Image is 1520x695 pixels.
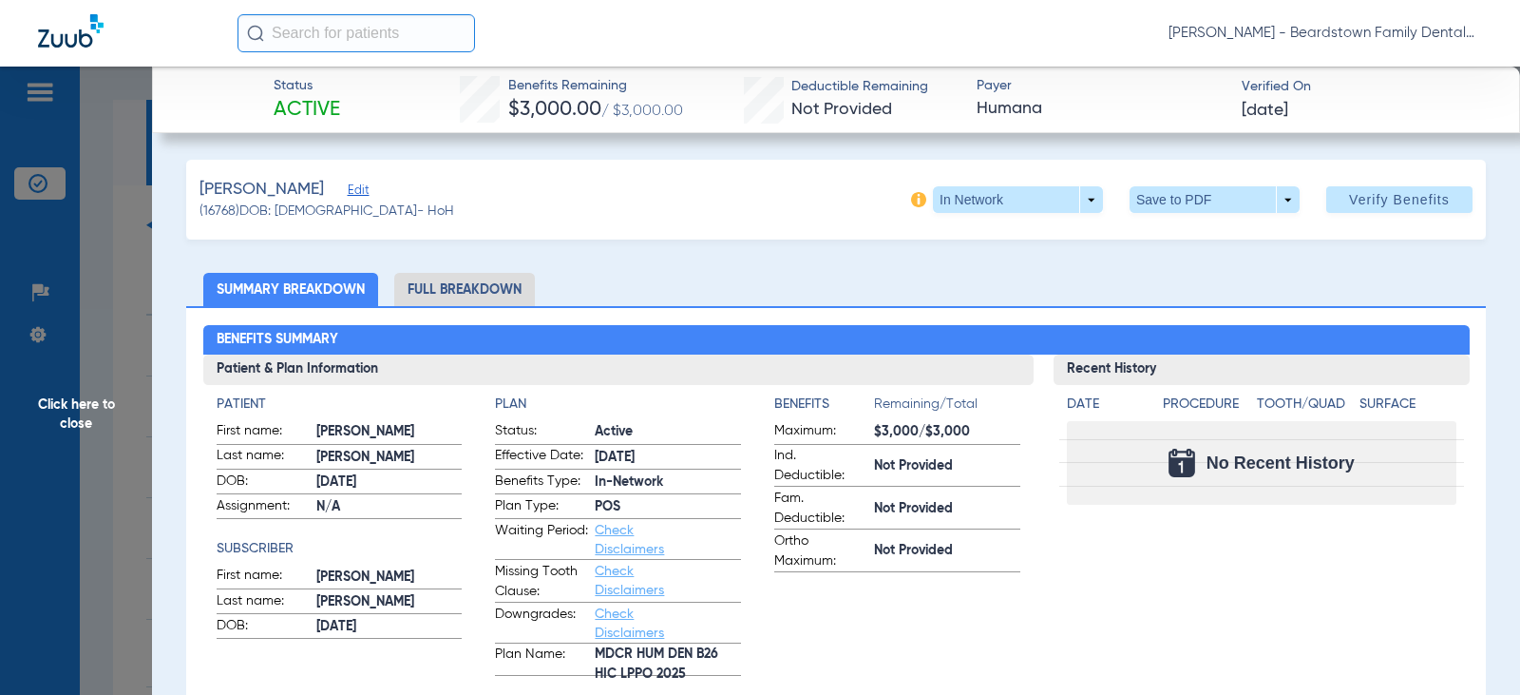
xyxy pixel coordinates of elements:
span: Benefits Remaining [508,76,683,96]
span: No Recent History [1206,454,1355,473]
span: Last name: [217,446,310,469]
span: Status: [495,421,588,444]
span: Verified On [1242,77,1490,97]
span: Assignment: [217,496,310,519]
h4: Tooth/Quad [1257,395,1353,415]
a: Check Disclaimers [595,608,664,640]
button: Verify Benefits [1326,186,1472,213]
h3: Patient & Plan Information [203,355,1035,385]
span: Payer [977,76,1225,96]
span: Deductible Remaining [791,77,928,97]
span: DOB: [217,472,310,494]
span: Edit [348,183,365,202]
input: Search for patients [237,14,475,52]
span: DOB: [217,616,310,639]
span: [PERSON_NAME] [316,568,463,588]
app-breakdown-title: Date [1067,395,1147,421]
h4: Benefits [774,395,874,415]
span: N/A [316,497,463,517]
span: $3,000.00 [508,100,601,120]
h4: Surface [1359,395,1455,415]
span: Fam. Deductible: [774,489,867,529]
span: Effective Date: [495,446,588,469]
h4: Date [1067,395,1147,415]
span: Status [274,76,340,96]
span: Humana [977,97,1225,121]
span: Ortho Maximum: [774,531,867,571]
span: In-Network [595,473,741,492]
span: Maximum: [774,421,867,444]
h4: Subscriber [217,539,463,559]
h3: Recent History [1054,355,1469,385]
span: [PERSON_NAME] - Beardstown Family Dental [1168,24,1482,43]
img: Zuub Logo [38,14,104,48]
span: [DATE] [316,473,463,492]
span: [PERSON_NAME] [316,422,463,442]
span: Downgrades: [495,605,588,643]
li: Summary Breakdown [203,273,378,306]
h4: Plan [495,395,741,415]
span: $3,000/$3,000 [874,422,1020,442]
span: Active [274,97,340,124]
img: info-icon [911,192,926,207]
span: First name: [217,421,310,444]
span: Missing Tooth Clause: [495,562,588,602]
span: MDCR HUM DEN B26 HIC LPPO 2025 [595,655,741,675]
span: Benefits Type: [495,472,588,494]
app-breakdown-title: Surface [1359,395,1455,421]
app-breakdown-title: Tooth/Quad [1257,395,1353,421]
span: Not Provided [874,541,1020,561]
h2: Benefits Summary [203,325,1470,356]
span: (16768) DOB: [DEMOGRAPHIC_DATA] - HoH [199,202,454,222]
span: Remaining/Total [874,395,1020,421]
span: Plan Type: [495,496,588,519]
span: Active [595,422,741,442]
span: Not Provided [874,456,1020,476]
span: [PERSON_NAME] [316,592,463,612]
span: / $3,000.00 [601,104,683,119]
a: Check Disclaimers [595,524,664,556]
img: Calendar [1168,449,1195,477]
span: Plan Name: [495,645,588,675]
span: [PERSON_NAME] [199,178,324,202]
app-breakdown-title: Procedure [1163,395,1249,421]
button: Save to PDF [1130,186,1300,213]
span: [DATE] [1242,99,1288,123]
span: POS [595,497,741,517]
a: Check Disclaimers [595,565,664,597]
li: Full Breakdown [394,273,535,306]
span: [DATE] [316,617,463,637]
span: Not Provided [791,101,892,118]
span: Ind. Deductible: [774,446,867,486]
button: In Network [933,186,1103,213]
img: Search Icon [247,25,264,42]
span: [PERSON_NAME] [316,448,463,468]
span: Last name: [217,591,310,614]
span: First name: [217,566,310,589]
span: [DATE] [595,448,741,468]
h4: Procedure [1163,395,1249,415]
app-breakdown-title: Benefits [774,395,874,421]
span: Waiting Period: [495,521,588,559]
span: Verify Benefits [1349,192,1450,207]
h4: Patient [217,395,463,415]
span: Not Provided [874,499,1020,519]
